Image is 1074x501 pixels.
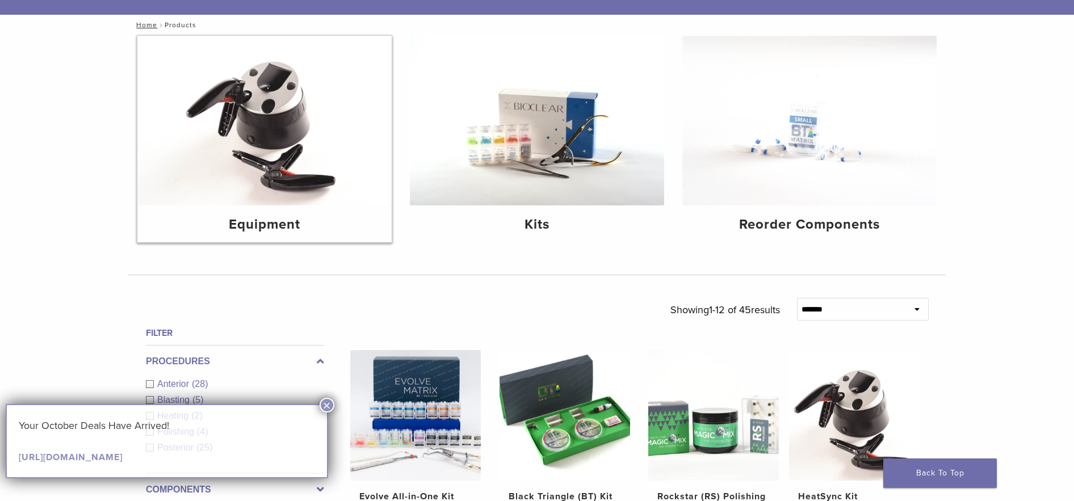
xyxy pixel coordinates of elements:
img: Kits [410,36,664,205]
button: Close [320,398,334,412]
a: Kits [410,36,664,242]
span: (28) [192,379,208,389]
a: [URL][DOMAIN_NAME] [19,452,123,463]
p: Showing results [670,298,780,322]
a: Reorder Components [682,36,937,242]
nav: Products [128,15,946,35]
h4: Filter [146,326,324,340]
h4: Reorder Components [691,214,928,235]
h4: Kits [419,214,655,235]
img: HeatSync Kit [789,350,920,481]
label: Components [146,483,324,496]
label: Procedures [146,355,324,368]
a: Equipment [137,36,392,242]
img: Evolve All-in-One Kit [350,350,481,481]
img: Equipment [137,36,392,205]
a: Home [133,21,157,29]
p: Your October Deals Have Arrived! [19,417,315,434]
span: 1-12 of 45 [709,304,751,316]
img: Reorder Components [682,36,937,205]
span: / [157,22,165,28]
h4: Equipment [146,214,383,235]
img: Rockstar (RS) Polishing Kit [648,350,779,481]
span: Blasting [157,395,192,405]
a: Back To Top [883,458,997,488]
span: (5) [192,395,204,405]
span: Anterior [157,379,192,389]
img: Black Triangle (BT) Kit [500,350,630,481]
